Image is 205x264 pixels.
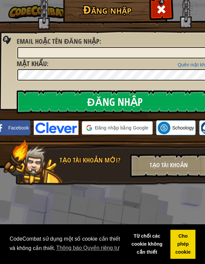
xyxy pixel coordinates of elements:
[172,124,194,131] span: Schoology
[17,59,47,68] span: Mật khẩu
[10,235,121,253] span: CodeCombat sử dụng một số cookie cần thiết và không cần thiết.
[34,120,78,135] img: clever-logo-blue.png
[59,156,126,165] div: Tạo tài khoản mới?
[82,121,153,135] div: Đăng nhập bằng Google
[95,124,148,131] span: Đăng nhập bằng Google
[17,37,99,46] span: Email hoặc tên đăng nhập
[8,124,29,131] span: Facebook
[65,4,150,15] h1: Đăng nhập
[17,37,101,46] label: :
[17,59,48,69] label: :
[158,121,170,134] img: schoology.png
[170,230,195,259] a: allow cookies
[55,243,120,253] a: learn more about cookies
[126,230,168,259] a: deny cookies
